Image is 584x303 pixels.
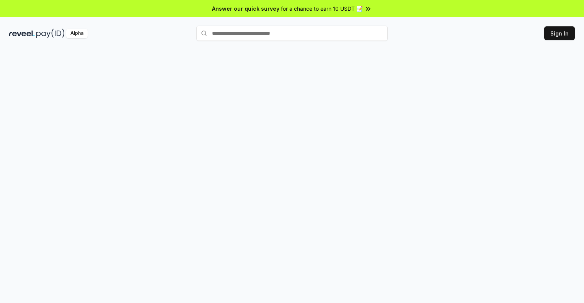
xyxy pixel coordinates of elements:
[281,5,363,13] span: for a chance to earn 10 USDT 📝
[544,26,575,40] button: Sign In
[212,5,279,13] span: Answer our quick survey
[36,29,65,38] img: pay_id
[9,29,35,38] img: reveel_dark
[66,29,88,38] div: Alpha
